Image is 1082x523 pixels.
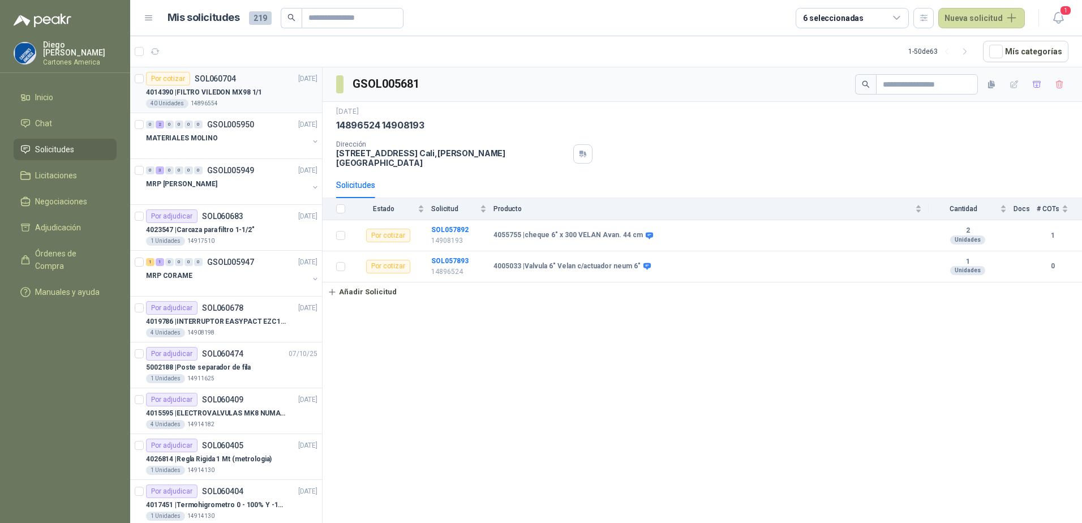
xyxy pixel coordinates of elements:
[202,304,243,312] p: SOL060678
[14,139,117,160] a: Solicitudes
[146,485,197,498] div: Por adjudicar
[194,258,203,266] div: 0
[202,487,243,495] p: SOL060404
[146,72,190,85] div: Por cotizar
[146,408,287,419] p: 4015595 | ELECTROVALVULAS MK8 NUMATICS
[1014,198,1037,220] th: Docs
[14,191,117,212] a: Negociaciones
[187,420,214,429] p: 14914182
[165,166,174,174] div: 0
[35,117,52,130] span: Chat
[207,258,254,266] p: GSOL005947
[493,262,641,271] b: 4005033 | Valvula 6" Velan c/actuador neum 6"
[431,235,487,246] p: 14908193
[1037,205,1059,213] span: # COTs
[195,75,236,83] p: SOL060704
[146,255,320,291] a: 1 1 0 0 0 0 GSOL005947[DATE] MRP CORAME
[187,328,214,337] p: 14908198
[431,257,469,265] b: SOL057893
[14,113,117,134] a: Chat
[493,231,643,240] b: 4055755 | cheque 6" x 300 VELAN Avan. 44 cm
[298,119,317,130] p: [DATE]
[146,328,185,337] div: 4 Unidades
[130,434,322,480] a: Por adjudicarSOL060405[DATE] 4026814 |Regla Rigida 1 Mt (metrologia)1 Unidades14914130
[146,420,185,429] div: 4 Unidades
[194,121,203,128] div: 0
[14,87,117,108] a: Inicio
[862,80,870,88] span: search
[431,198,493,220] th: Solicitud
[165,121,174,128] div: 0
[35,221,81,234] span: Adjudicación
[146,133,218,144] p: MATERIALES MOLINO
[146,164,320,200] a: 0 3 0 0 0 0 GSOL005949[DATE] MRP [PERSON_NAME]
[336,140,569,148] p: Dirección
[43,59,117,66] p: Cartones America
[146,393,197,406] div: Por adjudicar
[287,14,295,22] span: search
[323,282,402,302] button: Añadir Solicitud
[191,99,218,108] p: 14896554
[366,229,410,242] div: Por cotizar
[1048,8,1068,28] button: 1
[156,258,164,266] div: 1
[146,454,272,465] p: 4026814 | Regla Rigida 1 Mt (metrologia)
[202,212,243,220] p: SOL060683
[14,165,117,186] a: Licitaciones
[130,67,322,113] a: Por cotizarSOL060704[DATE] 4014390 |FILTRO VILEDON MX98 1/140 Unidades14896554
[14,217,117,238] a: Adjudicación
[146,87,262,98] p: 4014390 | FILTRO VILEDON MX98 1/1
[929,205,998,213] span: Cantidad
[146,179,217,190] p: MRP [PERSON_NAME]
[146,121,154,128] div: 0
[146,258,154,266] div: 1
[298,303,317,314] p: [DATE]
[1037,198,1082,220] th: # COTs
[146,166,154,174] div: 0
[352,198,431,220] th: Estado
[983,41,1068,62] button: Mís categorías
[336,148,569,168] p: [STREET_ADDRESS] Cali , [PERSON_NAME][GEOGRAPHIC_DATA]
[207,166,254,174] p: GSOL005949
[146,439,197,452] div: Por adjudicar
[194,166,203,174] div: 0
[249,11,272,25] span: 219
[130,388,322,434] a: Por adjudicarSOL060409[DATE] 4015595 |ELECTROVALVULAS MK8 NUMATICS4 Unidades14914182
[289,349,317,359] p: 07/10/25
[14,14,71,27] img: Logo peakr
[184,258,193,266] div: 0
[14,243,117,277] a: Órdenes de Compra
[175,166,183,174] div: 0
[146,512,185,521] div: 1 Unidades
[14,42,36,64] img: Company Logo
[146,225,255,235] p: 4023547 | Carcaza para filtro 1-1/2"
[146,466,185,475] div: 1 Unidades
[950,235,985,245] div: Unidades
[298,74,317,84] p: [DATE]
[929,198,1014,220] th: Cantidad
[146,118,320,154] a: 0 2 0 0 0 0 GSOL005950[DATE] MATERIALES MOLINO
[950,266,985,275] div: Unidades
[146,301,197,315] div: Por adjudicar
[298,440,317,451] p: [DATE]
[168,10,240,26] h1: Mis solicitudes
[146,347,197,361] div: Por adjudicar
[431,205,478,213] span: Solicitud
[130,205,322,251] a: Por adjudicarSOL060683[DATE] 4023547 |Carcaza para filtro 1-1/2"1 Unidades14917510
[938,8,1025,28] button: Nueva solicitud
[146,209,197,223] div: Por adjudicar
[156,166,164,174] div: 3
[298,486,317,497] p: [DATE]
[146,99,188,108] div: 40 Unidades
[298,211,317,222] p: [DATE]
[35,195,87,208] span: Negociaciones
[431,267,487,277] p: 14896524
[323,282,1082,302] a: Añadir Solicitud
[146,362,251,373] p: 5002188 | Poste separador de fila
[35,143,74,156] span: Solicitudes
[35,169,77,182] span: Licitaciones
[35,91,53,104] span: Inicio
[298,395,317,405] p: [DATE]
[352,205,415,213] span: Estado
[35,247,106,272] span: Órdenes de Compra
